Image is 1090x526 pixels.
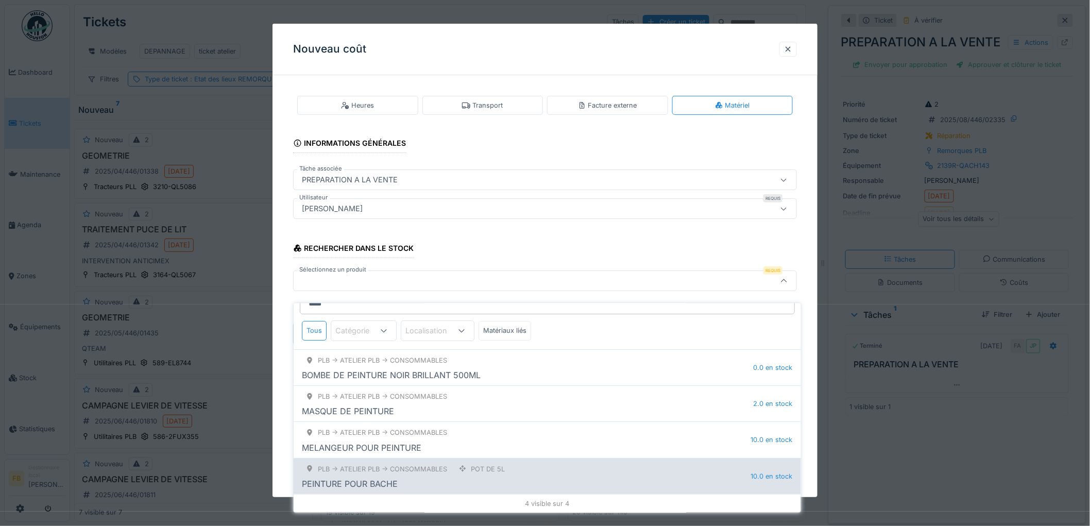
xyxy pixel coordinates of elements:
span: 2.0 en stock [754,399,793,409]
div: PLB -> Atelier PLB -> Consommables [318,392,447,401]
label: Utilisateur [297,193,330,202]
span: 10.0 en stock [751,435,793,445]
div: Catégorie [335,325,384,336]
label: Sélectionnez un produit [297,265,368,274]
div: Informations générales [293,135,406,153]
div: Tous [302,321,327,340]
div: PLB -> Atelier PLB -> Consommables [318,428,447,437]
div: Matériaux liés [479,321,531,340]
div: PEINTURE POUR BACHE [302,478,398,490]
div: POT DE 5L [471,464,505,473]
div: Rechercher dans le stock [293,241,414,258]
div: 4 visible sur 4 [294,494,801,513]
div: Transport [462,100,503,110]
label: Tâche associée [297,164,344,173]
div: PLB -> Atelier PLB -> Consommables [318,355,447,365]
div: BOMBE DE PEINTURE NOIR BRILLANT 500ML [302,369,481,381]
div: Requis [763,194,782,202]
div: MELANGEUR POUR PEINTURE [302,441,421,453]
span: 0.0 en stock [754,363,793,372]
div: Heures [341,100,374,110]
div: Facture externe [578,100,637,110]
div: Requis [763,266,782,275]
div: [PERSON_NAME] [298,203,367,214]
h3: Nouveau coût [293,43,366,56]
div: PREPARATION A LA VENTE [298,174,402,185]
span: 10.0 en stock [751,471,793,481]
div: PLB -> Atelier PLB -> Consommables [318,464,447,473]
div: Matériel [715,100,750,110]
div: Localisation [405,325,462,336]
div: MASQUE DE PEINTURE [302,405,394,417]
